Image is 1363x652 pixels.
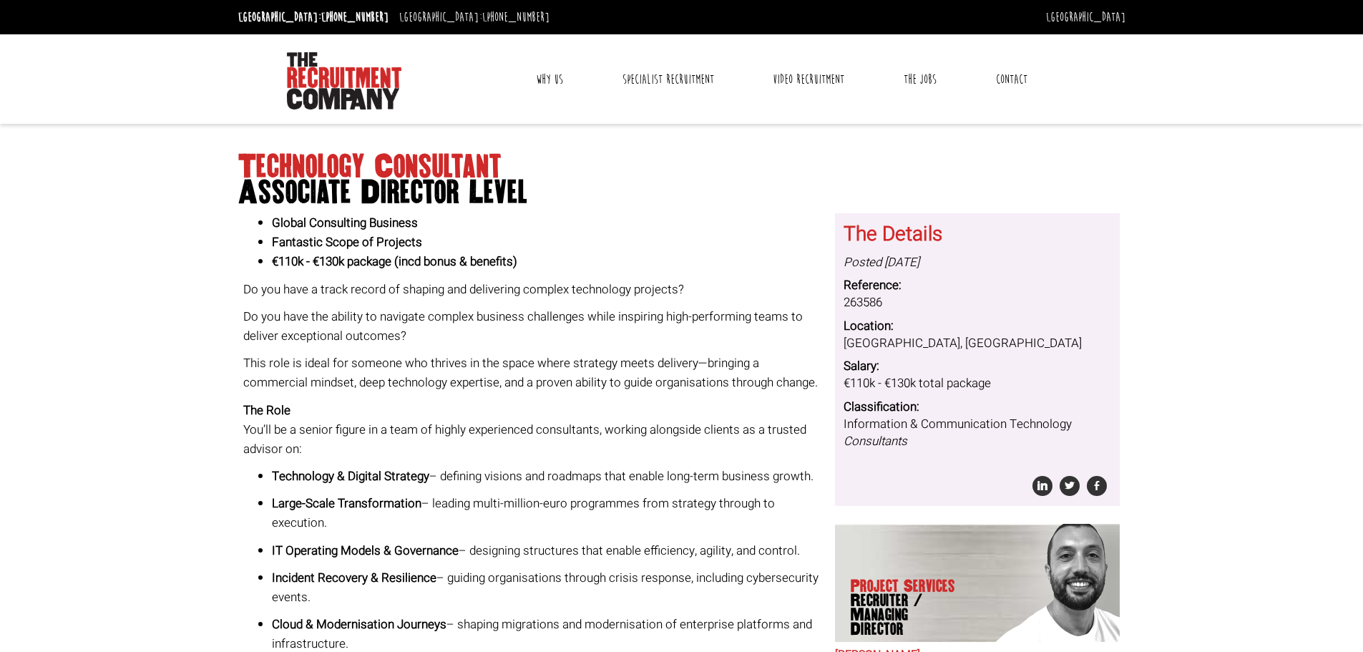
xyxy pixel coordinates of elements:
[272,495,421,512] strong: Large-Scale Transformation
[844,318,1111,335] dt: Location:
[272,467,429,485] strong: Technology & Digital Strategy
[844,253,919,271] i: Posted [DATE]
[844,277,1111,294] dt: Reference:
[844,224,1111,246] h3: The Details
[844,416,1111,451] dd: Information & Communication Technology
[272,615,446,633] strong: Cloud & Modernisation Journeys
[287,52,401,110] img: The Recruitment Company
[851,593,961,636] span: Recruiter / Managing Director
[396,6,553,29] li: [GEOGRAPHIC_DATA]:
[243,280,824,299] p: Do you have a track record of shaping and delivering complex technology projects?
[272,568,824,607] p: – guiding organisations through crisis response, including cybersecurity events.
[1046,9,1125,25] a: [GEOGRAPHIC_DATA]
[238,154,1125,205] h1: Technology Consultant
[844,432,907,450] i: Consultants
[844,375,1111,392] dd: €110k - €130k total package
[272,233,422,251] strong: Fantastic Scope of Projects
[272,541,824,560] p: – designing structures that enable efficiency, agility, and control.
[243,354,824,392] p: This role is ideal for someone who thrives in the space where strategy meets delivery—bringing a ...
[612,62,725,97] a: Specialist Recruitment
[243,307,824,346] p: Do you have the ability to navigate complex business challenges while inspiring high-performing t...
[851,579,961,636] p: Project Services
[235,6,392,29] li: [GEOGRAPHIC_DATA]:
[844,399,1111,416] dt: Classification:
[272,542,459,560] strong: IT Operating Models & Governance
[272,569,436,587] strong: Incident Recovery & Resilience
[272,467,824,486] p: – defining visions and roadmaps that enable long-term business growth.
[982,524,1120,642] img: Chris Pelow's our Project Services Recruiter / Managing Director
[844,294,1111,311] dd: 263586
[893,62,947,97] a: The Jobs
[985,62,1038,97] a: Contact
[243,402,290,419] strong: The Role
[844,335,1111,352] dd: [GEOGRAPHIC_DATA], [GEOGRAPHIC_DATA]
[525,62,574,97] a: Why Us
[238,180,1125,205] span: Associate Director Level
[762,62,855,97] a: Video Recruitment
[482,9,549,25] a: [PHONE_NUMBER]
[844,358,1111,375] dt: Salary:
[272,253,517,271] strong: €110k - €130k package (incd bonus & benefits)
[272,214,418,232] strong: Global Consulting Business
[321,9,389,25] a: [PHONE_NUMBER]
[243,401,824,459] p: You’ll be a senior figure in a team of highly experienced consultants, working alongside clients ...
[272,494,824,532] p: – leading multi-million-euro programmes from strategy through to execution.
